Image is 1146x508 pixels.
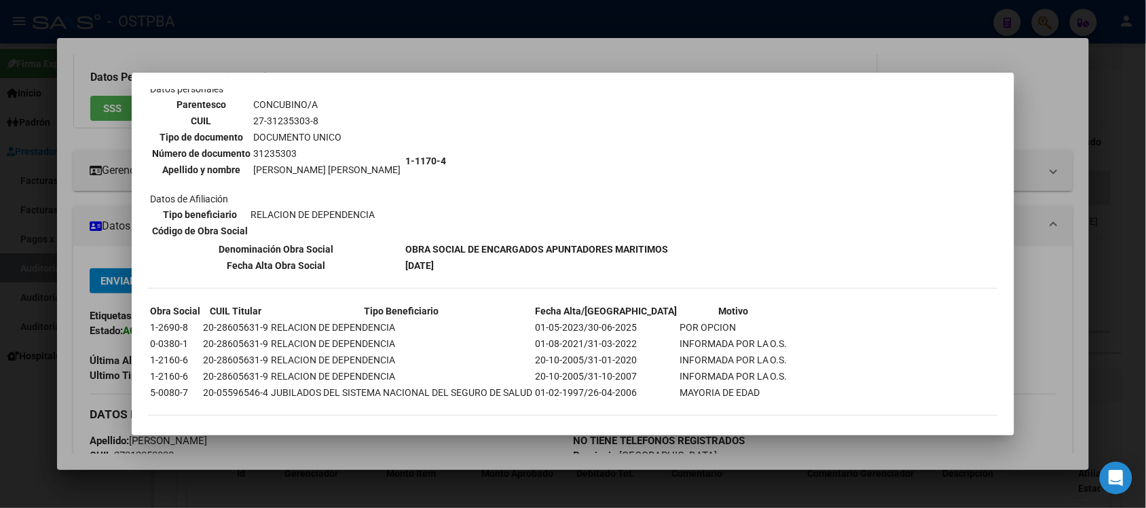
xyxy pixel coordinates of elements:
td: JUBILADOS DEL SISTEMA NACIONAL DEL SEGURO DE SALUD [270,385,533,400]
th: CUIL [151,113,251,128]
td: 20-10-2005/31-01-2020 [534,352,678,367]
td: 20-28605631-9 [202,320,269,335]
td: POR OPCION [679,320,788,335]
td: 20-28605631-9 [202,336,269,351]
th: Número de documento [151,146,251,161]
td: 31235303 [253,146,401,161]
td: RELACION DE DEPENDENCIA [270,369,533,384]
td: 20-10-2005/31-10-2007 [534,369,678,384]
th: Motivo [679,304,788,319]
th: Fecha Alta/[GEOGRAPHIC_DATA] [534,304,678,319]
th: Tipo Beneficiario [270,304,533,319]
th: Obra Social [149,304,201,319]
td: RELACION DE DEPENDENCIA [270,352,533,367]
td: 0-0380-1 [149,336,201,351]
td: 1-2160-6 [149,369,201,384]
th: Tipo de documento [151,130,251,145]
th: Fecha Alta Obra Social [149,258,403,273]
td: 20-05596546-4 [202,385,269,400]
td: CONCUBINO/A [253,97,401,112]
td: 01-02-1997/26-04-2006 [534,385,678,400]
td: Datos personales Datos de Afiliación [149,81,403,240]
td: 1-2690-8 [149,320,201,335]
td: 1-2160-6 [149,352,201,367]
td: 20-28605631-9 [202,369,269,384]
td: INFORMADA POR LA O.S. [679,369,788,384]
td: MAYORIA DE EDAD [679,385,788,400]
th: Tipo beneficiario [151,207,248,222]
td: 01-05-2023/30-06-2025 [534,320,678,335]
td: DOCUMENTO UNICO [253,130,401,145]
b: OBRA SOCIAL DE ENCARGADOS APUNTADORES MARITIMOS [405,244,668,255]
td: RELACION DE DEPENDENCIA [270,336,533,351]
td: INFORMADA POR LA O.S. [679,336,788,351]
th: Apellido y nombre [151,162,251,177]
th: Denominación Obra Social [149,242,403,257]
b: 1-1170-4 [405,156,446,166]
td: RELACION DE DEPENDENCIA [250,207,375,222]
div: Open Intercom Messenger [1100,462,1132,494]
b: [DATE] [405,260,434,271]
td: 20-28605631-9 [202,352,269,367]
th: Parentesco [151,97,251,112]
td: 27-31235303-8 [253,113,401,128]
th: CUIL Titular [202,304,269,319]
td: INFORMADA POR LA O.S. [679,352,788,367]
td: 5-0080-7 [149,385,201,400]
th: Código de Obra Social [151,223,248,238]
td: 01-08-2021/31-03-2022 [534,336,678,351]
td: RELACION DE DEPENDENCIA [270,320,533,335]
td: [PERSON_NAME] [PERSON_NAME] [253,162,401,177]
